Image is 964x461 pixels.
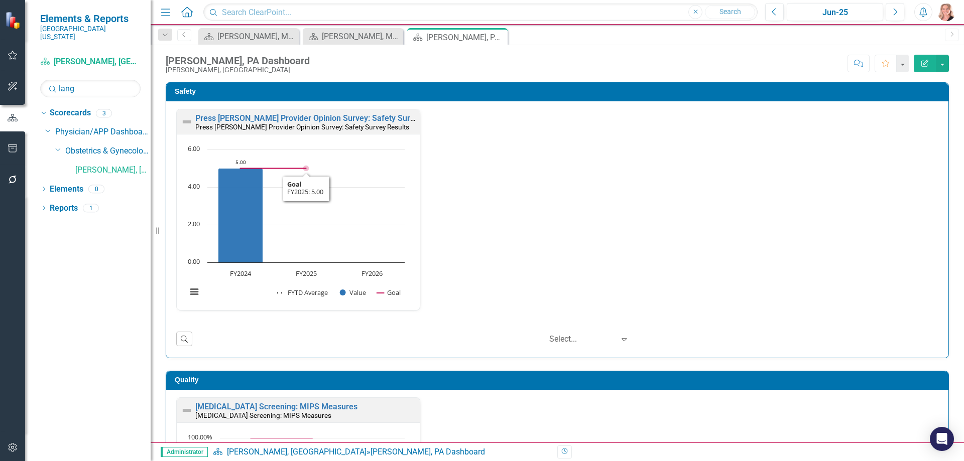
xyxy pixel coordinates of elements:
[96,109,112,117] div: 3
[88,185,104,193] div: 0
[201,30,296,43] a: [PERSON_NAME], MD Dashboard
[50,184,83,195] a: Elements
[227,447,367,456] a: [PERSON_NAME], [GEOGRAPHIC_DATA]
[218,168,263,262] path: FY2024, 5. Value.
[238,166,309,172] g: Goal, series 3 of 3. Line with 3 data points.
[40,80,141,97] input: Search Below...
[705,5,755,19] button: Search
[195,113,451,123] a: Press [PERSON_NAME] Provider Opinion Survey: Safety Survey Results
[230,269,252,278] text: FY2024
[195,411,331,419] small: [MEDICAL_DATA] Screening: MIPS Measures
[371,447,485,456] div: [PERSON_NAME], PA Dashboard
[203,4,758,21] input: Search ClearPoint...
[65,145,151,157] a: Obstetrics & Gynecology
[176,109,420,311] div: Double-Click to Edit
[40,56,141,68] a: [PERSON_NAME], [GEOGRAPHIC_DATA]
[55,126,151,138] a: Physician/APP Dashboards
[166,66,310,74] div: [PERSON_NAME], [GEOGRAPHIC_DATA]
[175,376,943,384] h3: Quality
[213,446,550,458] div: »
[175,88,943,95] h3: Safety
[249,436,315,440] g: Goal, series 3 of 3. Line with 3 data points.
[75,165,151,176] a: [PERSON_NAME], [GEOGRAPHIC_DATA]
[322,30,401,43] div: [PERSON_NAME], MD Dashboard
[930,427,954,451] div: Open Intercom Messenger
[50,107,91,119] a: Scorecards
[50,203,78,214] a: Reports
[304,166,308,170] path: FY2025, 5. Goal.
[182,144,415,308] div: Chart. Highcharts interactive chart.
[181,404,193,416] img: Not Defined
[83,204,99,212] div: 1
[719,8,741,16] span: Search
[277,288,329,297] button: Show FYTD Average
[937,3,955,21] img: Tiffany LaCoste
[166,55,310,66] div: [PERSON_NAME], PA Dashboard
[188,432,212,441] text: 100.00%
[161,447,208,457] span: Administrator
[218,149,373,263] g: Value, series 2 of 3. Bar series with 3 bars.
[296,269,317,278] text: FY2025
[790,7,880,19] div: Jun-25
[426,31,505,44] div: [PERSON_NAME], PA Dashboard
[188,144,200,153] text: 6.00
[40,25,141,41] small: [GEOGRAPHIC_DATA][US_STATE]
[377,288,401,297] button: Show Goal
[217,30,296,43] div: [PERSON_NAME], MD Dashboard
[187,285,201,299] button: View chart menu, Chart
[305,30,401,43] a: [PERSON_NAME], MD Dashboard
[340,288,366,297] button: Show Value
[181,116,193,128] img: Not Defined
[40,13,141,25] span: Elements & Reports
[195,123,409,131] small: Press [PERSON_NAME] Provider Opinion Survey: Safety Survey Results
[235,159,246,166] text: 5.00
[188,257,200,266] text: 0.00
[361,269,383,278] text: FY2026
[787,3,883,21] button: Jun-25
[195,402,357,411] a: [MEDICAL_DATA] Screening: MIPS Measures
[182,144,410,308] svg: Interactive chart
[5,12,23,29] img: ClearPoint Strategy
[188,182,200,191] text: 4.00
[188,219,200,228] text: 2.00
